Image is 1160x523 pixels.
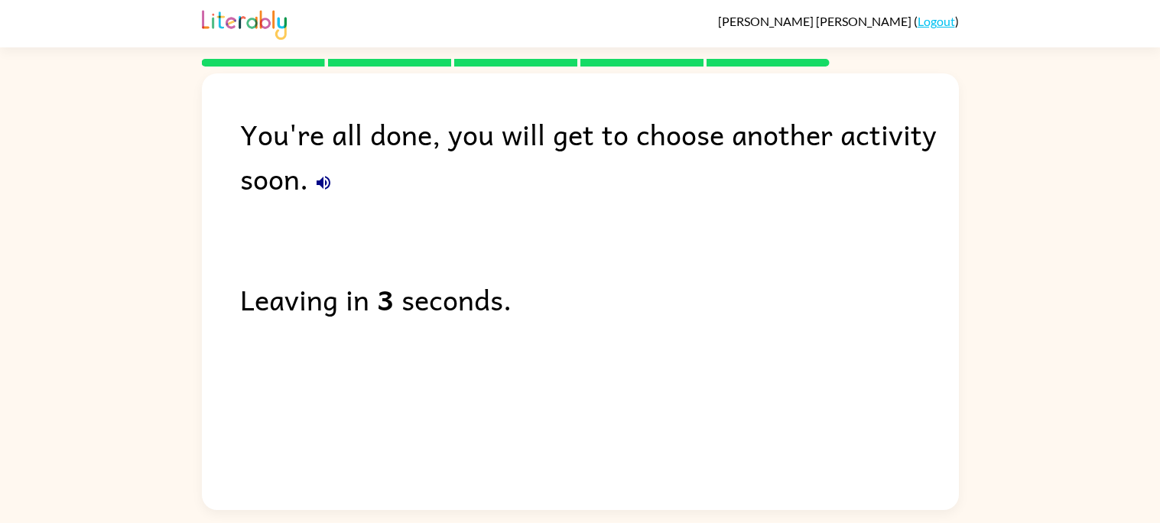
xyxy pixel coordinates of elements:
div: Leaving in seconds. [240,277,959,321]
div: ( ) [718,14,959,28]
div: You're all done, you will get to choose another activity soon. [240,112,959,200]
img: Literably [202,6,287,40]
span: [PERSON_NAME] [PERSON_NAME] [718,14,914,28]
b: 3 [377,277,394,321]
a: Logout [918,14,955,28]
